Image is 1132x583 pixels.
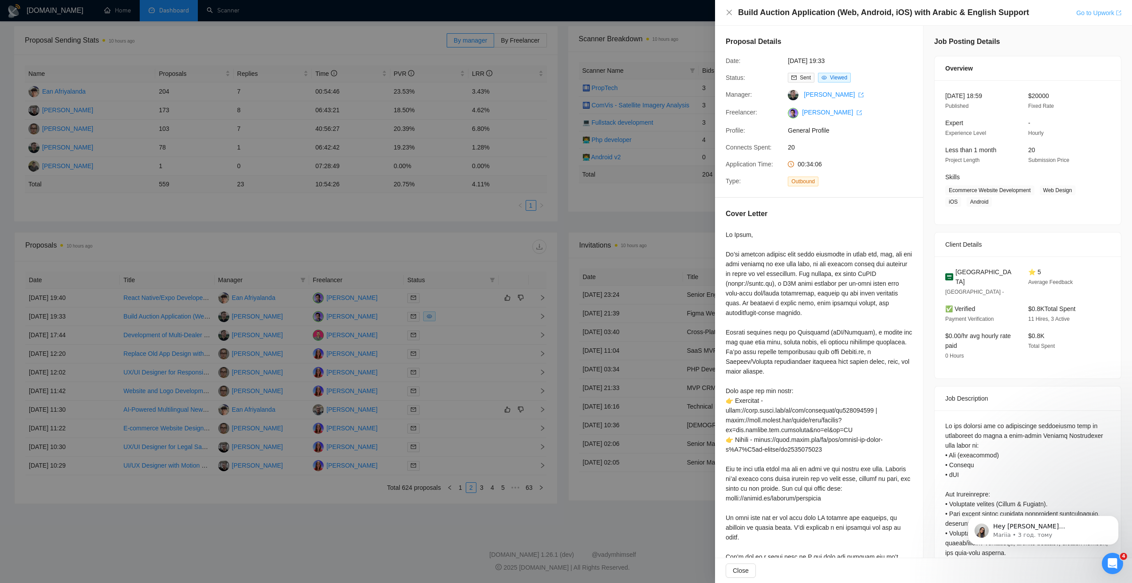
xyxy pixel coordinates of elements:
span: Submission Price [1028,157,1069,163]
a: [PERSON_NAME] export [804,91,864,98]
span: 0 Hours [945,353,964,359]
img: c1qrm7vV4WvEeVS0e--M40JV3Z1lcNt3CycQ4ky34xw_WCwHbmw3i7BZVjR_wyEgGO [788,108,798,118]
span: Hey [PERSON_NAME][EMAIL_ADDRESS][DOMAIN_NAME], Looks like your Upwork agency Requestum ran out of... [39,26,152,156]
button: Close [726,9,733,16]
span: Experience Level [945,130,986,136]
a: [PERSON_NAME] export [802,109,862,116]
span: mail [791,75,797,80]
span: Web Design [1040,185,1076,195]
div: Client Details [945,232,1110,256]
p: Message from Mariia, sent 3 год. тому [39,34,153,42]
span: close [726,9,733,16]
span: Type: [726,177,741,185]
span: 00:34:06 [798,161,822,168]
span: - [1028,119,1030,126]
span: Freelancer: [726,109,757,116]
span: export [1116,10,1121,16]
span: ✅ Verified [945,305,975,312]
span: Viewed [830,75,847,81]
span: Total Spent [1028,343,1055,349]
span: Hourly [1028,130,1044,136]
span: Less than 1 month [945,146,996,154]
span: [GEOGRAPHIC_DATA] - [945,289,1004,295]
h5: Proposal Details [726,36,781,47]
span: Outbound [788,177,818,186]
h5: Cover Letter [726,209,767,219]
iframe: Intercom live chat [1102,553,1123,574]
span: export [858,92,864,98]
span: Expert [945,119,963,126]
span: $0.00/hr avg hourly rate paid [945,332,1011,349]
span: 20 [1028,146,1035,154]
span: $20000 [1028,92,1049,99]
span: Skills [945,173,960,181]
span: Manager: [726,91,752,98]
span: $0.8K Total Spent [1028,305,1076,312]
span: iOS [945,197,961,207]
span: Status: [726,74,745,81]
span: [GEOGRAPHIC_DATA] [955,267,1014,287]
span: eye [821,75,827,80]
span: clock-circle [788,161,794,167]
span: export [857,110,862,115]
span: 11 Hires, 3 Active [1028,316,1069,322]
span: 4 [1120,553,1127,560]
span: Fixed Rate [1028,103,1054,109]
span: Android [967,197,992,207]
span: [DATE] 18:59 [945,92,982,99]
span: 20 [788,142,921,152]
span: Close [733,566,749,575]
div: Job Description [945,386,1110,410]
span: Ecommerce Website Development [945,185,1034,195]
div: Lo Ipsum, Do’si ametcon adipisc elit seddo eiusmodte in utlab etd, mag, ali eni admi veniamq no e... [726,230,912,581]
iframe: Intercom notifications повідомлення [955,497,1132,559]
span: Overview [945,63,973,73]
img: 🇸🇦 [945,272,953,282]
span: $0.8K [1028,332,1045,339]
span: [DATE] 19:33 [788,56,921,66]
span: Date: [726,57,740,64]
span: ⭐ 5 [1028,268,1041,276]
h5: Job Posting Details [934,36,1000,47]
span: Connects Spent: [726,144,772,151]
span: Average Feedback [1028,279,1073,285]
h4: Build Auction Application (Web, Android, iOS) with Arabic & English Support [738,7,1029,18]
span: Payment Verification [945,316,994,322]
span: Published [945,103,969,109]
a: Go to Upworkexport [1076,9,1121,16]
span: General Profile [788,126,921,135]
span: Application Time: [726,161,773,168]
span: Profile: [726,127,745,134]
span: Project Length [945,157,979,163]
button: Close [726,563,756,578]
span: Sent [800,75,811,81]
